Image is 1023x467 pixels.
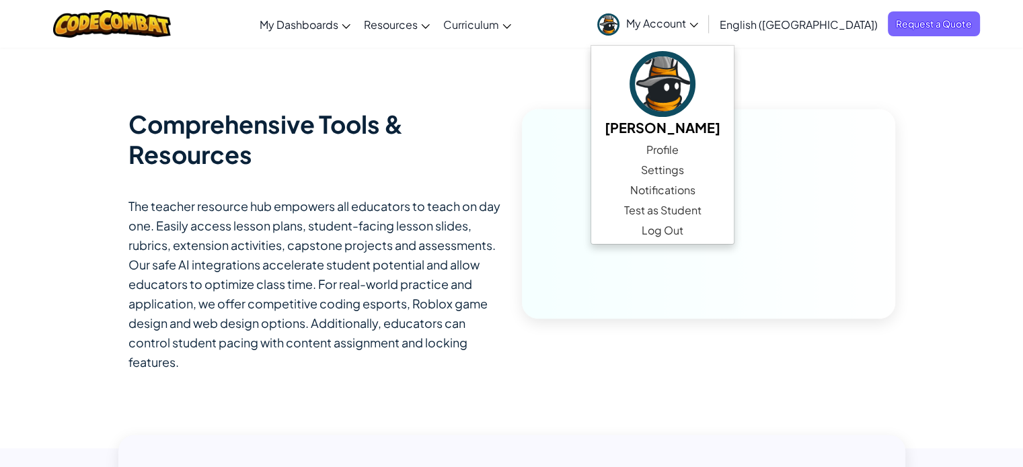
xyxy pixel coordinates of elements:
[253,6,357,42] a: My Dashboards
[591,180,734,200] a: Notifications
[591,160,734,180] a: Settings
[128,198,500,370] span: The teacher resource hub empowers all educators to teach on day one. Easily access lesson plans, ...
[597,13,619,36] img: avatar
[591,200,734,220] a: Test as Student
[630,51,695,117] img: avatar
[364,17,418,32] span: Resources
[626,16,698,30] span: My Account
[437,6,518,42] a: Curriculum
[591,140,734,160] a: Profile
[260,17,338,32] span: My Dashboards
[713,6,884,42] a: English ([GEOGRAPHIC_DATA])
[630,182,695,198] span: Notifications
[591,220,734,241] a: Log Out
[591,49,734,140] a: [PERSON_NAME]
[443,17,499,32] span: Curriculum
[128,109,502,169] h3: Comprehensive Tools & Resources
[888,11,980,36] a: Request a Quote
[357,6,437,42] a: Resources
[591,3,705,45] a: My Account
[605,117,720,138] h5: [PERSON_NAME]
[53,10,171,38] img: CodeCombat logo
[720,17,878,32] span: English ([GEOGRAPHIC_DATA])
